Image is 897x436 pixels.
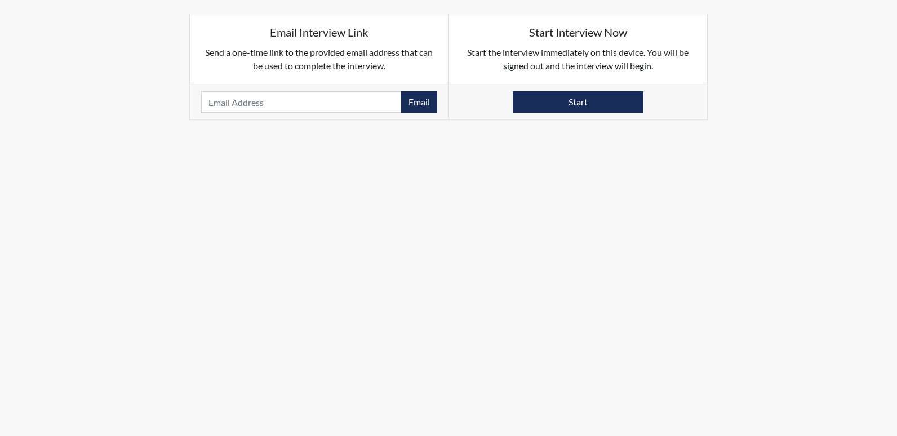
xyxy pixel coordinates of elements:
[201,46,437,73] p: Send a one-time link to the provided email address that can be used to complete the interview.
[460,25,696,39] h5: Start Interview Now
[201,91,402,113] input: Email Address
[401,91,437,113] button: Email
[201,25,437,39] h5: Email Interview Link
[513,91,643,113] button: Start
[460,46,696,73] p: Start the interview immediately on this device. You will be signed out and the interview will begin.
